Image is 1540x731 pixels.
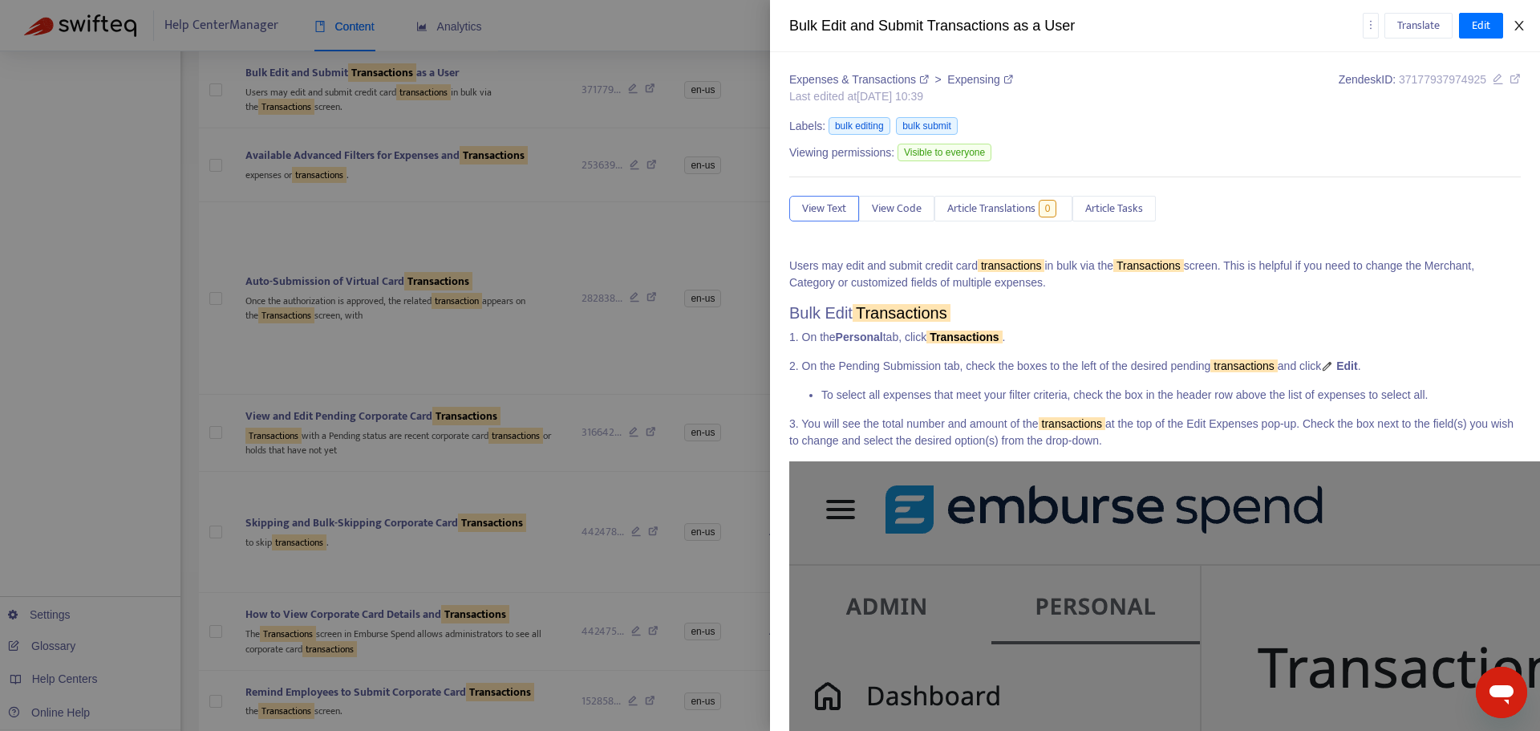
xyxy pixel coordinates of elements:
[789,71,1013,88] div: >
[802,200,846,217] span: View Text
[789,303,1521,323] h2: Bulk Edit
[789,358,1521,375] p: 2. On the Pending Submission tab, check the boxes to the left of the desired pending and click .
[947,73,1012,86] a: Expensing
[821,387,1521,404] li: To select all expenses that meet your filter criteria, check the box in the header row above the ...
[947,200,1035,217] span: Article Translations
[853,304,950,322] sqkw: Transactions
[1476,667,1527,718] iframe: Button to launch messaging window
[789,258,1521,291] p: Users may edit and submit credit card in bulk via the screen. This is helpful if you need to chan...
[1513,19,1526,32] span: close
[789,329,1521,346] p: 1. On the tab, click .
[789,144,894,161] span: Viewing permissions:
[789,416,1521,449] p: 3. You will see the total number and amount of the at the top of the Edit Expenses pop-up. Check ...
[789,196,859,221] button: View Text
[1321,360,1333,372] img: 0a0f15b8103e21da1d4b51202d9c2f8023fde833.svg
[789,73,932,86] a: Expenses & Transactions
[872,200,922,217] span: View Code
[1384,13,1453,39] button: Translate
[1039,417,1105,430] sqkw: transactions
[859,196,934,221] button: View Code
[1459,13,1503,39] button: Edit
[789,118,825,135] span: Labels:
[789,88,1013,105] div: Last edited at [DATE] 10:39
[898,144,991,161] span: Visible to everyone
[896,117,958,135] span: bulk submit
[934,196,1072,221] button: Article Translations0
[1399,73,1486,86] span: 37177937974925
[1085,200,1143,217] span: Article Tasks
[1472,17,1490,35] span: Edit
[1039,200,1057,217] span: 0
[1365,19,1376,30] span: more
[1072,196,1156,221] button: Article Tasks
[789,15,1363,37] div: Bulk Edit and Submit Transactions as a User
[1363,13,1379,39] button: more
[1508,18,1530,34] button: Close
[926,331,1002,343] sqkw: Transactions
[1210,359,1277,372] sqkw: transactions
[836,331,883,343] strong: Personal
[1336,359,1357,372] strong: Edit
[829,117,890,135] span: bulk editing
[1397,17,1440,35] span: Translate
[1113,259,1184,272] sqkw: Transactions
[978,259,1044,272] sqkw: transactions
[1339,71,1521,105] div: Zendesk ID:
